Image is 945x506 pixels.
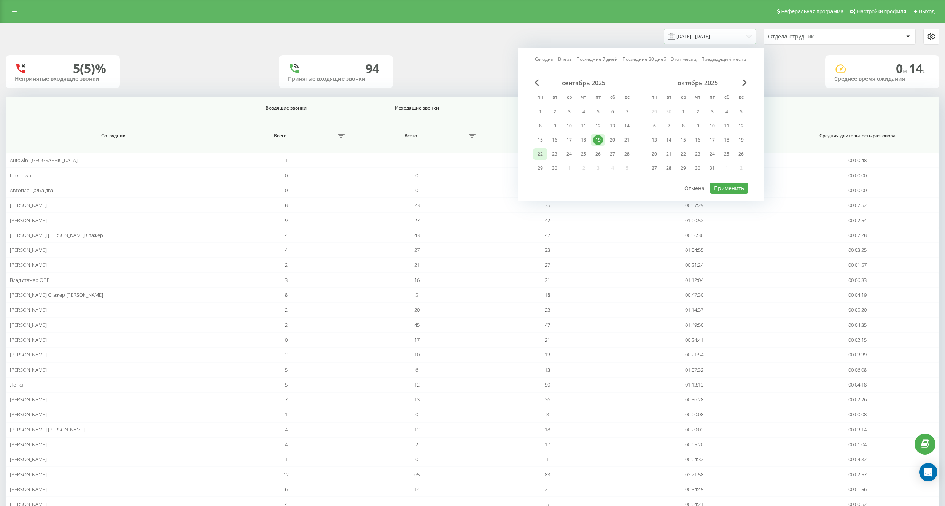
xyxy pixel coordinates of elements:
[285,411,288,418] span: 1
[776,273,939,288] td: 00:06:33
[10,441,47,448] span: [PERSON_NAME]
[707,135,717,145] div: 17
[10,157,78,164] span: Autowini [GEOGRAPHIC_DATA]
[414,277,420,283] span: 16
[664,135,674,145] div: 14
[613,198,776,213] td: 00:57:29
[613,362,776,377] td: 01:07:32
[734,148,748,160] div: вс 26 окт. 2025 г.
[776,153,939,168] td: 00:00:48
[285,321,288,328] span: 2
[678,135,688,145] div: 15
[366,61,379,76] div: 94
[664,121,674,131] div: 7
[605,148,620,160] div: сб 27 сент. 2025 г.
[605,120,620,132] div: сб 13 сент. 2025 г.
[545,441,550,448] span: 17
[20,133,207,139] span: Сотрудник
[593,149,603,159] div: 26
[10,471,47,478] span: [PERSON_NAME]
[285,277,288,283] span: 3
[608,121,617,131] div: 13
[414,381,420,388] span: 12
[735,92,747,103] abbr: воскресенье
[676,162,690,174] div: ср 29 окт. 2025 г.
[692,92,703,103] abbr: четверг
[415,172,418,179] span: 0
[776,243,939,258] td: 00:03:25
[550,163,560,173] div: 30
[579,121,589,131] div: 11
[415,366,418,373] span: 6
[678,107,688,117] div: 1
[285,336,288,343] span: 0
[576,148,591,160] div: чт 25 сент. 2025 г.
[613,467,776,482] td: 02:21:58
[613,437,776,452] td: 00:05:20
[613,422,776,437] td: 00:29:03
[285,426,288,433] span: 4
[693,107,703,117] div: 2
[903,67,909,75] span: м
[486,133,597,139] span: Всего
[414,232,420,239] span: 43
[736,121,746,131] div: 12
[547,162,562,174] div: вт 30 сент. 2025 г.
[613,452,776,467] td: 00:04:32
[776,407,939,422] td: 00:00:08
[676,134,690,146] div: ср 15 окт. 2025 г.
[919,463,937,481] div: Open Intercom Messenger
[705,148,719,160] div: пт 24 окт. 2025 г.
[414,471,420,478] span: 65
[10,232,103,239] span: [PERSON_NAME] [PERSON_NAME] Стажер
[607,92,618,103] abbr: суббота
[722,121,732,131] div: 11
[549,92,560,103] abbr: вторник
[613,407,776,422] td: 00:00:08
[535,107,545,117] div: 1
[678,92,689,103] abbr: среда
[776,467,939,482] td: 00:02:57
[15,76,111,82] div: Непринятые входящие звонки
[576,56,618,63] a: Последние 7 дней
[676,106,690,118] div: ср 1 окт. 2025 г.
[613,392,776,407] td: 00:36:28
[896,60,909,76] span: 0
[558,56,572,63] a: Вчера
[550,149,560,159] div: 23
[622,149,632,159] div: 28
[647,120,662,132] div: пн 6 окт. 2025 г.
[742,79,747,86] span: Next Month
[593,107,603,117] div: 5
[622,56,667,63] a: Последние 30 дней
[613,243,776,258] td: 01:04:55
[545,321,550,328] span: 47
[705,162,719,174] div: пт 31 окт. 2025 г.
[285,486,288,493] span: 6
[10,411,47,418] span: [PERSON_NAME]
[10,217,47,224] span: [PERSON_NAME]
[693,121,703,131] div: 9
[707,121,717,131] div: 10
[676,148,690,160] div: ср 22 окт. 2025 г.
[10,261,47,268] span: [PERSON_NAME]
[285,202,288,208] span: 8
[592,92,604,103] abbr: пятница
[768,33,859,40] div: Отдел/Сотрудник
[562,148,576,160] div: ср 24 сент. 2025 г.
[776,258,939,272] td: 00:01:57
[736,107,746,117] div: 5
[73,61,106,76] div: 5 (5)%
[671,56,697,63] a: Этот месяц
[10,456,47,463] span: [PERSON_NAME]
[545,277,550,283] span: 21
[415,291,418,298] span: 5
[662,134,676,146] div: вт 14 окт. 2025 г.
[562,106,576,118] div: ср 3 сент. 2025 г.
[676,120,690,132] div: ср 8 окт. 2025 г.
[776,482,939,497] td: 00:01:56
[415,157,418,164] span: 1
[545,291,550,298] span: 18
[285,291,288,298] span: 8
[415,441,418,448] span: 2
